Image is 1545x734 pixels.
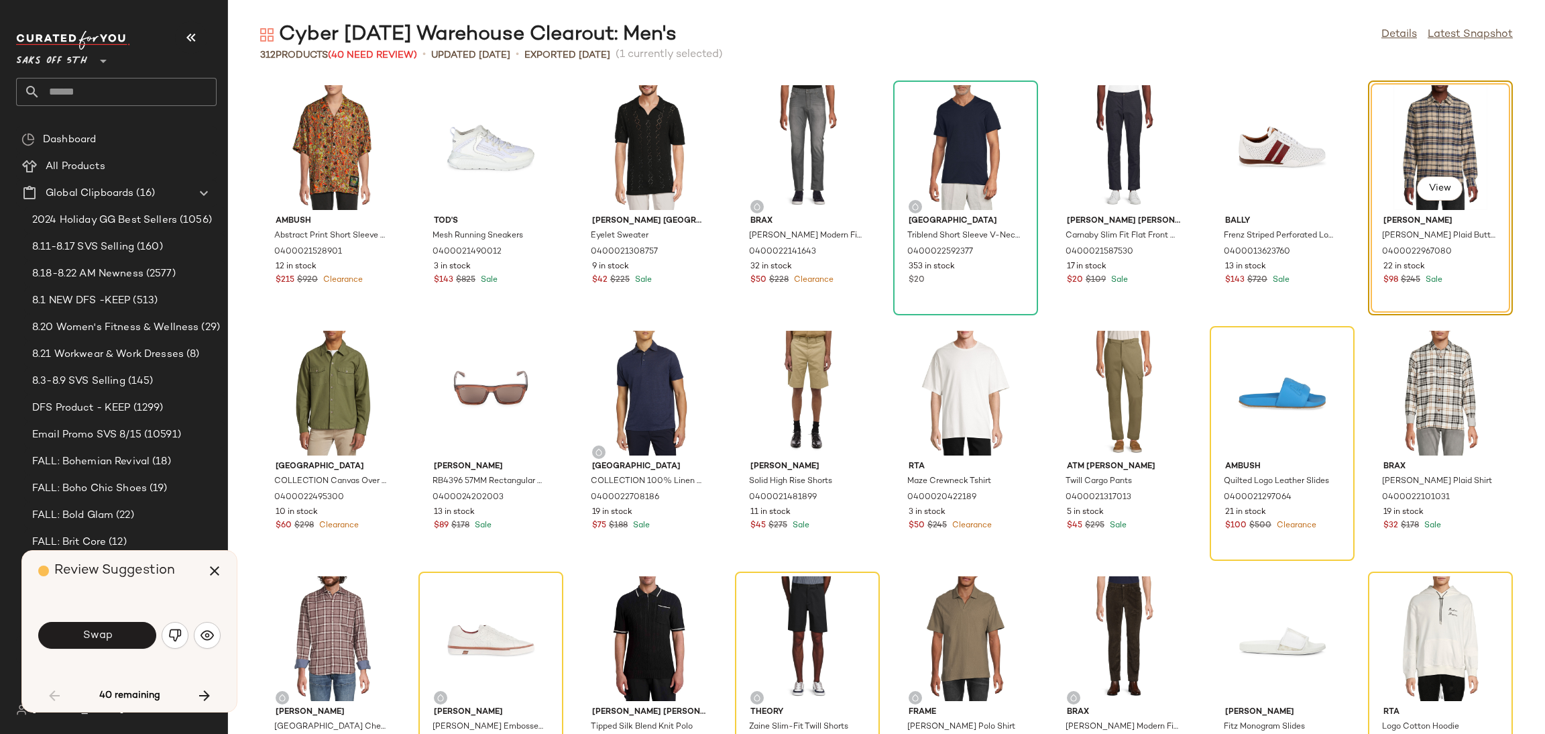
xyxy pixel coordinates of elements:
span: $298 [294,520,314,532]
span: FALL: Boho Chic Shoes [32,481,147,496]
span: [GEOGRAPHIC_DATA] [909,215,1023,227]
span: Clearance [950,521,992,530]
img: svg%3e [595,448,603,456]
span: [PERSON_NAME] Plaid Button-Front Shirt [1382,230,1496,242]
span: $45 [750,520,766,532]
span: Tipped Silk Blend Knit Polo [591,721,693,733]
span: (513) [130,293,158,309]
span: 8.21 Workwear & Work Dresses [32,347,184,362]
span: 0400021317013 [1066,492,1131,504]
span: Dashboard [43,132,96,148]
img: 0400021528901 [265,85,400,210]
span: Theory [750,706,864,719]
div: Cyber [DATE] Warehouse Clearout: Men's [260,21,677,48]
span: Sale [472,521,492,530]
span: 312 [260,50,276,60]
span: (1056) [177,213,212,228]
span: $89 [434,520,449,532]
img: svg%3e [260,28,274,42]
span: 12 in stock [276,261,317,273]
span: All Products [46,159,105,174]
span: [PERSON_NAME] Modern Fit Jeans [749,230,863,242]
span: 8.20 Women's Fitness & Wellness [32,320,198,335]
span: (8) [184,347,199,362]
span: 0400021297064 [1224,492,1292,504]
span: 19 in stock [592,507,632,519]
span: [PERSON_NAME] Modern Fit Corduroy Pants [1066,721,1180,733]
img: svg%3e [21,133,35,146]
span: 0400022592377 [907,246,973,258]
span: [PERSON_NAME] Polo Shirt [907,721,1015,733]
span: $75 [592,520,606,532]
img: 0400022592377_COASTALNAVY [898,85,1033,210]
img: 0400021308757_BLACK [581,85,717,210]
span: 17 in stock [1067,261,1106,273]
span: [PERSON_NAME] [1225,706,1339,719]
span: (22) [113,508,134,523]
span: 0400024202003 [433,492,504,504]
span: $20 [909,274,925,286]
span: 32 in stock [750,261,792,273]
span: COLLECTION Canvas Over Shirt [274,476,388,488]
span: $215 [276,274,294,286]
span: [PERSON_NAME] [434,461,548,473]
span: Sale [790,521,809,530]
span: Sale [1270,276,1290,284]
span: • [516,47,519,63]
span: 353 in stock [909,261,955,273]
span: Clearance [791,276,834,284]
span: $228 [769,274,789,286]
span: (1299) [131,401,164,416]
span: $143 [1225,274,1245,286]
span: [PERSON_NAME] [750,461,864,473]
span: Review Suggestion [54,564,175,578]
span: Saks OFF 5TH [16,46,87,70]
span: Global Clipboards [46,186,133,201]
span: (40 Need Review) [328,50,417,60]
span: 0400021587530 [1066,246,1133,258]
span: 8.3-8.9 SVS Selling [32,374,125,389]
span: 2024 Holiday GG Best Sellers [32,213,177,228]
span: View [1428,183,1451,194]
span: $178 [1401,520,1419,532]
span: [PERSON_NAME] [GEOGRAPHIC_DATA] [592,215,706,227]
div: Products [260,48,417,62]
span: 9 in stock [592,261,629,273]
span: [PERSON_NAME] [276,706,390,719]
span: Sale [632,276,652,284]
span: (145) [125,374,154,389]
span: DFS Product - KEEP [32,401,131,416]
p: updated [DATE] [431,48,510,62]
span: [GEOGRAPHIC_DATA] Checked Shirt [274,721,388,733]
span: Fitz Monogram Slides [1224,721,1305,733]
span: Eyelet Sweater [591,230,648,242]
span: (160) [134,240,163,255]
span: [PERSON_NAME] [PERSON_NAME] Label [592,706,706,719]
img: 0400024202003_BROWN [423,331,559,456]
span: Brax [1383,461,1497,473]
span: Frame [909,706,1023,719]
span: RB4396 57MM Rectangular Sunglasses [433,476,547,488]
span: 0400013623760 [1224,246,1290,258]
span: Clearance [1274,521,1316,530]
span: Bally [1225,215,1339,227]
span: 0400021308757 [591,246,658,258]
img: 0400021490012_WHITE [423,85,559,210]
span: Sale [1108,276,1128,284]
span: 0400021528901 [274,246,342,258]
span: Twill Cargo Pants [1066,476,1132,488]
span: 8.1 NEW DFS -KEEP [32,293,130,309]
span: $188 [609,520,628,532]
span: $225 [610,274,630,286]
img: 0400021481899_KHAKI [740,331,875,456]
img: 0400022571874_BALTICBLUE [740,576,875,701]
span: $50 [750,274,766,286]
span: [PERSON_NAME] Plaid Shirt [1382,476,1492,488]
img: svg%3e [168,629,182,642]
span: Rta [909,461,1023,473]
img: svg%3e [911,694,919,702]
span: Rta [1383,706,1497,719]
span: 3 in stock [909,507,946,519]
img: 0400021317013_OILGREEN [1056,331,1192,456]
span: (19) [147,481,168,496]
